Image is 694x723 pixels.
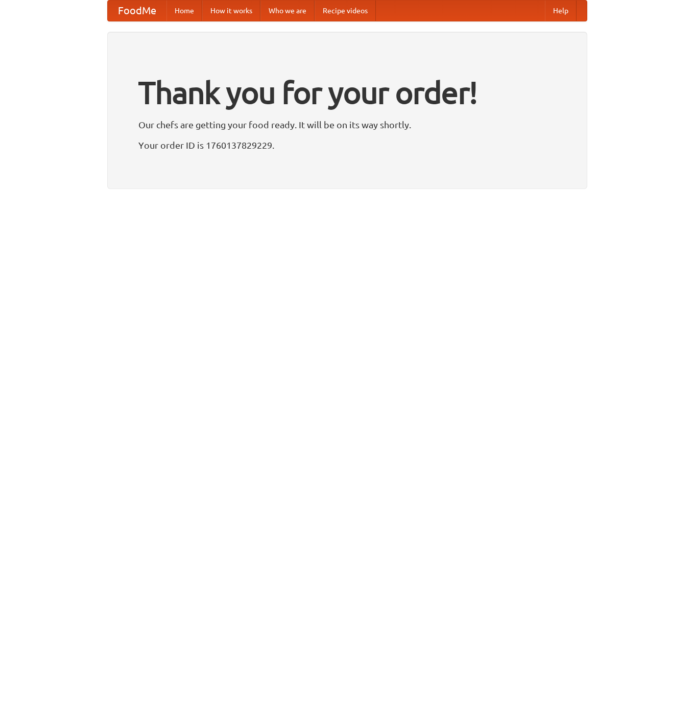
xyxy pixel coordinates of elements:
p: Your order ID is 1760137829229. [138,137,556,153]
a: Recipe videos [315,1,376,21]
a: Help [545,1,577,21]
a: Home [166,1,202,21]
p: Our chefs are getting your food ready. It will be on its way shortly. [138,117,556,132]
h1: Thank you for your order! [138,68,556,117]
a: FoodMe [108,1,166,21]
a: Who we are [260,1,315,21]
a: How it works [202,1,260,21]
